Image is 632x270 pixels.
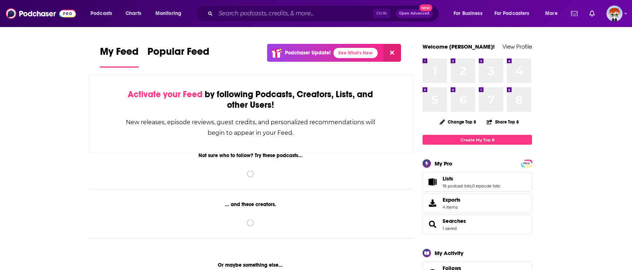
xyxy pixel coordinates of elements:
[147,45,209,62] span: Popular Feed
[203,5,446,22] div: Search podcasts, credits, & more...
[586,7,598,20] a: Show notifications dropdown
[155,8,181,19] span: Monitoring
[125,117,376,138] div: New releases, episode reviews, guest credits, and personalized recommendations will begin to appe...
[396,9,433,18] button: Open AdvancedNew
[443,183,471,189] a: 16 podcast lists
[606,5,623,22] span: Logged in as diana.griffin
[88,201,413,208] div: ... and these creators.
[399,12,429,15] span: Open Advanced
[472,183,500,189] a: 0 episode lists
[443,197,460,203] span: Exports
[448,8,492,19] button: open menu
[425,219,440,229] a: Searches
[216,8,373,19] input: Search podcasts, credits, & more...
[419,4,432,11] span: New
[471,183,472,189] span: ,
[88,152,413,159] div: Not sure who to follow? Try these podcasts...
[88,262,413,268] div: Or maybe something else...
[334,48,378,58] a: See What's New
[540,8,567,19] button: open menu
[128,89,203,100] span: Activate your Feed
[285,50,331,56] p: Podchaser Update!
[147,45,209,68] a: Popular Feed
[373,9,390,18] span: Ctrl K
[90,8,112,19] span: Podcasts
[454,8,482,19] span: For Business
[443,175,500,182] a: Lists
[425,198,440,208] span: Exports
[85,8,122,19] button: open menu
[443,226,456,231] a: 1 saved
[425,177,440,187] a: Lists
[502,43,532,50] a: View Profile
[494,8,529,19] span: For Podcasters
[6,7,76,20] img: Podchaser - Follow, Share and Rate Podcasts
[423,193,532,213] a: Exports
[423,172,532,192] span: Lists
[435,250,463,256] div: My Activity
[522,161,531,166] span: PRO
[490,8,540,19] button: open menu
[126,8,141,19] span: Charts
[522,160,531,166] a: PRO
[100,45,139,62] span: My Feed
[443,205,460,210] span: 4 items
[606,5,623,22] button: Show profile menu
[423,214,532,234] span: Searches
[423,135,532,145] a: Create My Top 8
[443,175,453,182] span: Lists
[435,160,452,167] div: My Pro
[100,45,139,68] a: My Feed
[606,5,623,22] img: User Profile
[486,115,519,129] button: Share Top 8
[125,89,376,110] div: by following Podcasts, Creators, Lists, and other Users!
[545,8,558,19] span: More
[435,117,481,126] button: Change Top 8
[121,8,146,19] a: Charts
[568,7,581,20] a: Show notifications dropdown
[443,218,466,224] a: Searches
[150,8,191,19] button: open menu
[423,43,495,50] a: Welcome [PERSON_NAME]!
